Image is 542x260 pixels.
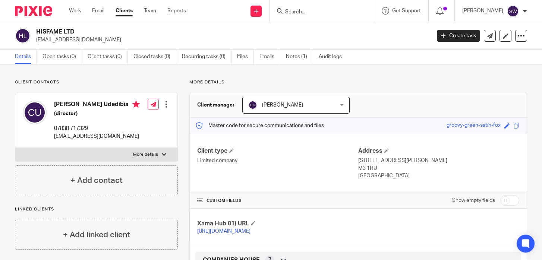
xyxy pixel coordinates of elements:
p: Master code for secure communications and files [195,122,324,129]
label: Show empty fields [452,197,495,204]
p: [EMAIL_ADDRESS][DOMAIN_NAME] [54,133,140,140]
a: Recurring tasks (0) [182,50,231,64]
a: [URL][DOMAIN_NAME] [197,229,250,234]
p: [EMAIL_ADDRESS][DOMAIN_NAME] [36,36,426,44]
h4: + Add contact [70,175,123,186]
img: Pixie [15,6,52,16]
h3: Client manager [197,101,235,109]
p: Client contacts [15,79,178,85]
h4: Xama Hub 01) URL [197,220,358,228]
p: More details [133,152,158,158]
a: Email [92,7,104,15]
a: Clients [116,7,133,15]
div: groovy-green-satin-fox [447,121,501,130]
h2: HISFAME LTD [36,28,348,36]
span: Get Support [392,8,421,13]
a: Client tasks (0) [88,50,128,64]
p: 07838 717329 [54,125,140,132]
h4: CUSTOM FIELDS [197,198,358,204]
p: More details [189,79,527,85]
p: Limited company [197,157,358,164]
h5: (director) [54,110,140,117]
i: Primary [132,101,140,108]
input: Search [284,9,352,16]
h4: Client type [197,147,358,155]
a: Audit logs [319,50,347,64]
p: [GEOGRAPHIC_DATA] [358,172,519,180]
a: Notes (1) [286,50,313,64]
a: Create task [437,30,480,42]
a: Emails [259,50,280,64]
img: svg%3E [23,101,47,124]
span: [PERSON_NAME] [262,102,303,108]
p: [STREET_ADDRESS][PERSON_NAME] [358,157,519,164]
p: Linked clients [15,206,178,212]
img: svg%3E [15,28,31,44]
a: Team [144,7,156,15]
a: Closed tasks (0) [133,50,176,64]
h4: Address [358,147,519,155]
a: Open tasks (0) [42,50,82,64]
p: [PERSON_NAME] [462,7,503,15]
img: svg%3E [248,101,257,110]
a: Details [15,50,37,64]
h4: + Add linked client [63,229,130,241]
a: Work [69,7,81,15]
p: M3 1HU [358,165,519,172]
a: Files [237,50,254,64]
h4: [PERSON_NAME] Udedibia [54,101,140,110]
a: Reports [167,7,186,15]
img: svg%3E [507,5,519,17]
